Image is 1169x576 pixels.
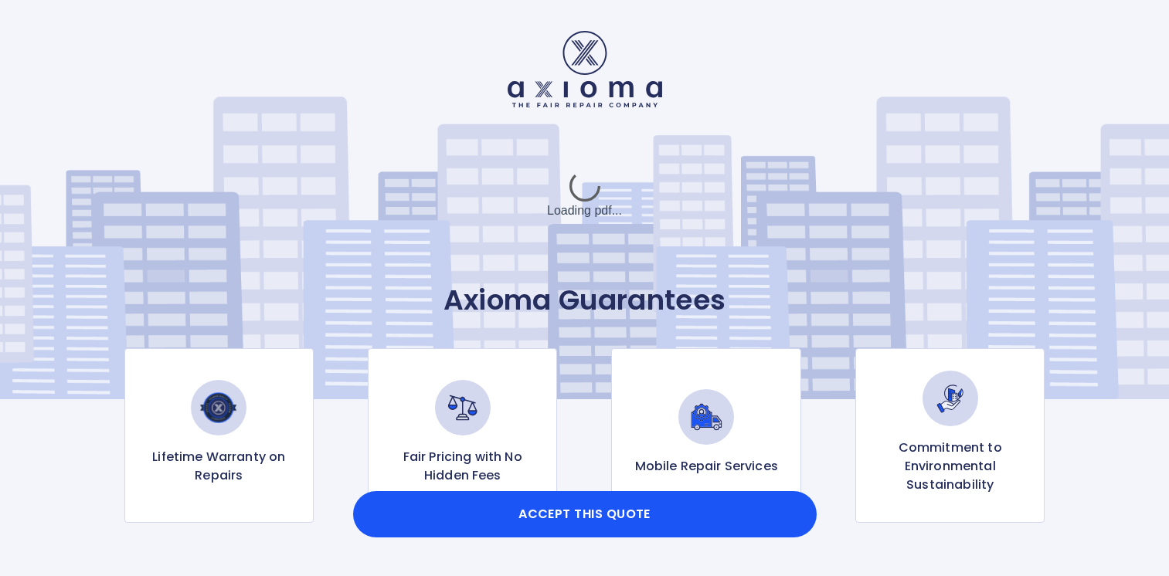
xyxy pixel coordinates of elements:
[469,157,701,234] div: Loading pdf...
[868,439,1031,494] p: Commitment to Environmental Sustainability
[508,31,662,107] img: Logo
[923,371,978,426] img: Commitment to Environmental Sustainability
[678,389,734,445] img: Mobile Repair Services
[138,448,301,485] p: Lifetime Warranty on Repairs
[635,457,778,476] p: Mobile Repair Services
[435,380,491,435] img: Fair Pricing with No Hidden Fees
[191,380,246,435] img: Lifetime Warranty on Repairs
[59,283,1111,317] p: Axioma Guarantees
[353,491,817,537] button: Accept this Quote
[381,448,544,485] p: Fair Pricing with No Hidden Fees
